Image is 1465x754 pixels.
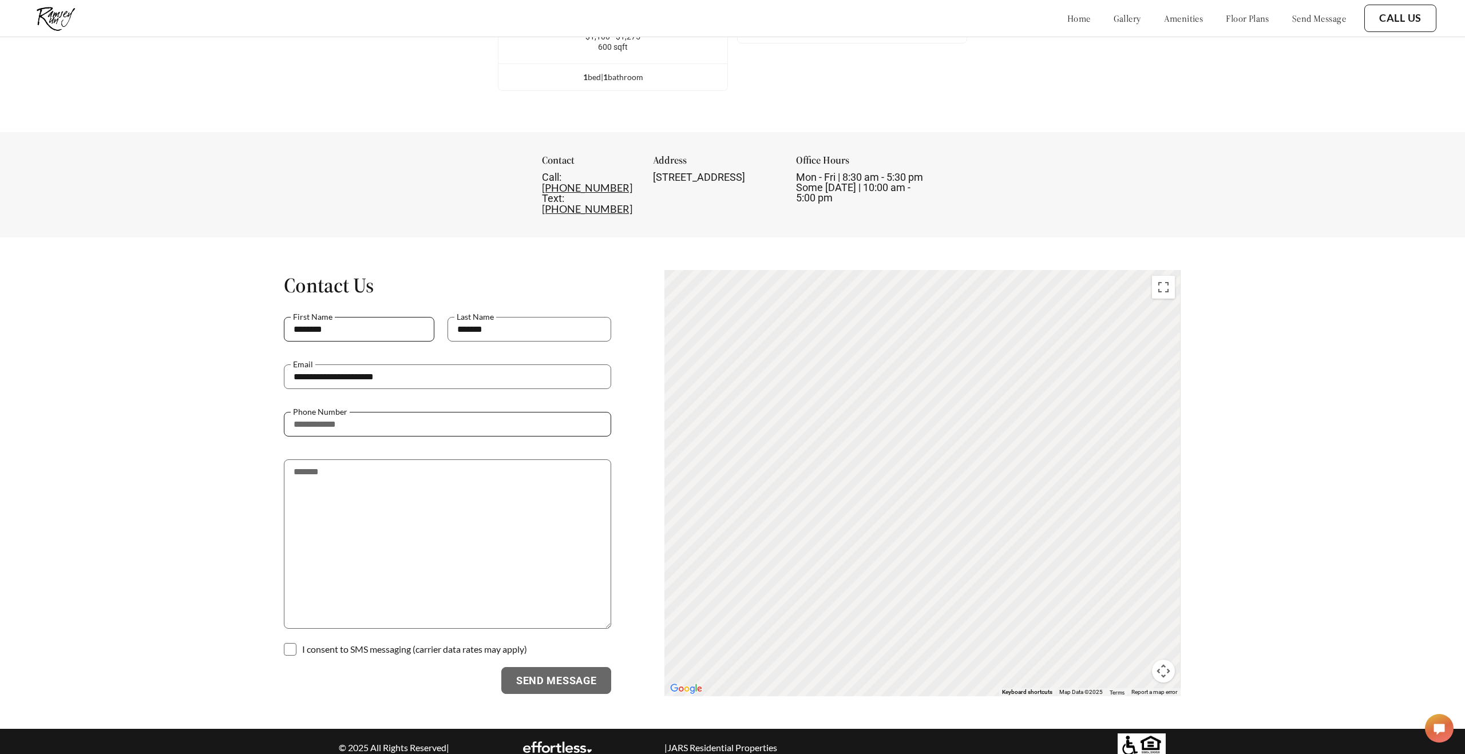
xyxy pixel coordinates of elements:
button: Send Message [501,667,612,695]
span: 600 sqft [598,42,628,51]
a: amenities [1164,13,1203,24]
button: Keyboard shortcuts [1002,688,1052,696]
a: send message [1292,13,1346,24]
div: Address [653,155,780,172]
span: Map Data ©2025 [1059,689,1103,695]
a: [PHONE_NUMBER] [542,203,632,215]
button: Toggle fullscreen view [1152,276,1175,299]
div: bed | bathroom [498,71,727,84]
a: Open this area in Google Maps (opens a new window) [667,681,705,696]
a: Report a map error [1131,689,1177,695]
span: 1 [583,72,588,82]
img: EA Logo [523,741,592,753]
div: Mon - Fri | 8:30 am - 5:30 pm [796,172,923,203]
p: | JARS Residential Properties [639,742,803,753]
span: 1 [603,72,608,82]
a: Call Us [1379,12,1422,25]
button: Call Us [1364,5,1436,32]
h1: Contact Us [284,272,611,298]
div: [STREET_ADDRESS] [653,172,780,182]
span: Call: [542,171,561,183]
a: floor plans [1226,13,1269,24]
a: gallery [1114,13,1141,24]
div: Office Hours [796,155,923,172]
div: Contact [542,155,638,172]
img: Google [667,681,705,696]
img: ramsey_run_logo.jpg [29,3,83,34]
p: © 2025 All Rights Reserved | [312,742,476,753]
a: home [1067,13,1091,24]
a: Terms (opens in new tab) [1110,689,1125,696]
button: Map camera controls [1152,660,1175,682]
a: [PHONE_NUMBER] [542,181,632,194]
span: Text: [542,192,564,204]
span: Some [DATE] | 10:00 am - 5:00 pm [796,181,910,204]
